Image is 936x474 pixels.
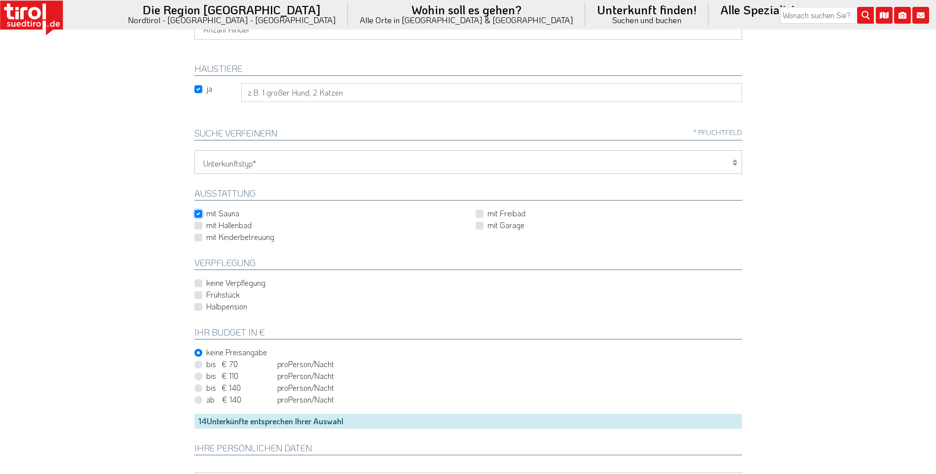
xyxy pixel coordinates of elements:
small: Alle Orte in [GEOGRAPHIC_DATA] & [GEOGRAPHIC_DATA] [360,16,573,24]
label: mit Hallenbad [206,220,252,231]
em: Person [288,359,311,369]
i: Fotogalerie [894,7,911,24]
span: bis € 110 [206,371,275,381]
h2: Suche verfeinern [194,129,742,140]
h2: Verpflegung [194,258,742,270]
label: Halbpension [206,301,247,312]
em: Person [288,371,311,381]
label: mit Kinderbetreuung [206,232,274,242]
input: z.B. 1 großer Hund, 2 Katzen [241,83,742,102]
small: Suchen und buchen [597,16,697,24]
label: pro /Nacht [206,394,334,405]
input: Wonach suchen Sie? [780,7,874,24]
small: Nordtirol - [GEOGRAPHIC_DATA] - [GEOGRAPHIC_DATA] [128,16,336,24]
i: Karte öffnen [876,7,893,24]
span: 14 [198,416,207,426]
h2: HAUSTIERE [194,64,742,76]
h2: Ihre persönlichen Daten [194,443,742,455]
span: ab € 140 [206,394,275,405]
label: ja [206,83,212,94]
label: mit Freibad [487,208,525,219]
span: bis € 140 [206,382,275,393]
i: Kontakt [912,7,929,24]
div: Unterkünfte entsprechen Ihrer Auswahl [194,414,742,429]
label: pro /Nacht [206,371,334,381]
label: mit Garage [487,220,524,231]
label: keine Verpflegung [206,277,265,288]
em: Person [288,394,311,405]
h2: Ausstattung [194,189,742,201]
em: Person [288,382,311,393]
label: keine Preisangabe [206,347,267,358]
label: pro /Nacht [206,359,334,370]
h2: Ihr Budget in € [194,328,742,339]
span: bis € 70 [206,359,275,370]
span: * Pflichtfeld [693,129,742,136]
label: mit Sauna [206,208,239,219]
label: Frühstück [206,289,240,300]
label: pro /Nacht [206,382,334,393]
